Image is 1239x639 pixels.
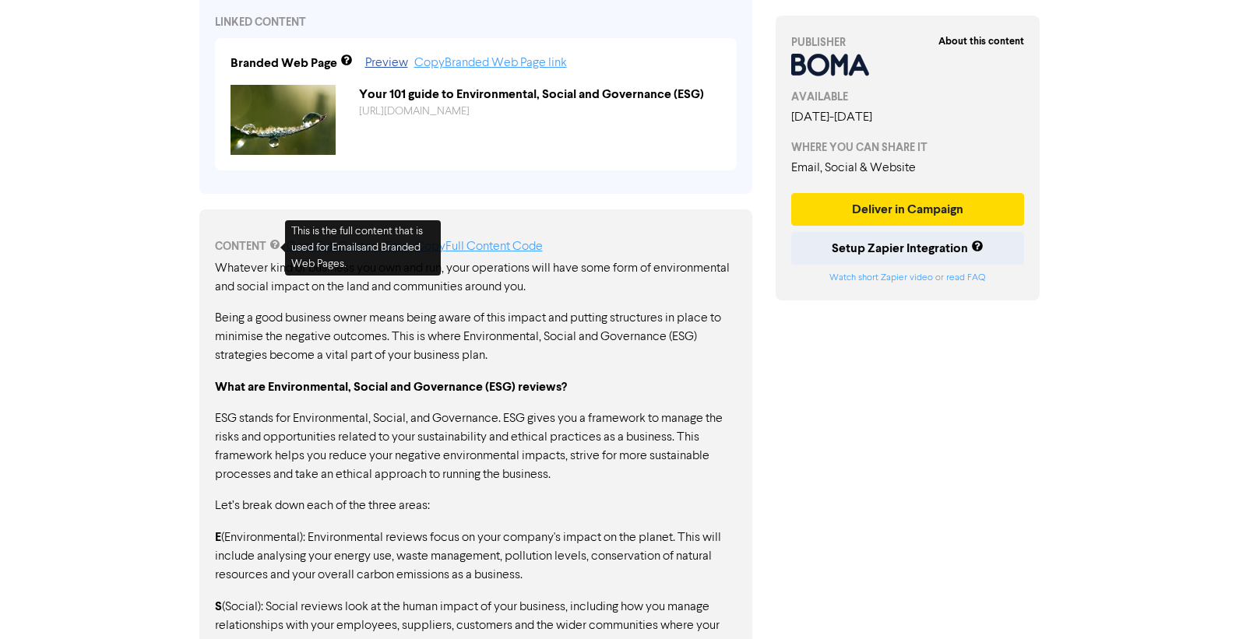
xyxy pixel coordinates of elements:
a: [URL][DOMAIN_NAME] [359,106,470,117]
p: Let’s break down each of the three areas: [215,497,737,515]
strong: E [215,529,221,545]
p: (Environmental): Environmental reviews focus on your company's impact on the planet. This will in... [215,528,737,585]
p: Whatever kind of business you own and run, your operations will have some form of environmental a... [215,259,737,297]
button: Deliver in Campaign [791,193,1025,226]
div: CONTENT [215,237,737,256]
iframe: Chat Widget [1161,564,1239,639]
a: Preview [365,57,408,69]
button: Setup Zapier Integration [791,232,1025,265]
strong: What are Environmental, Social and Governance (ESG) reviews? [215,379,567,395]
div: PUBLISHER [791,34,1025,51]
a: Copy Branded Web Page link [414,57,567,69]
a: read FAQ [946,273,985,283]
div: Email, Social & Website [791,159,1025,177]
div: https://public2.bomamarketing.com/cp/Fll08XvNzfIU6iMbodY1s?sa=pB6FgFw [347,104,733,120]
a: Watch short Zapier video [829,273,933,283]
div: AVAILABLE [791,89,1025,105]
div: or [791,271,1025,285]
p: ESG stands for Environmental, Social, and Governance. ESG gives you a framework to manage the ris... [215,409,737,484]
div: This is the full content that is used for Emails and Branded Web Pages . [285,220,441,276]
a: Copy Full Content Code [415,241,543,253]
div: LINKED CONTENT [215,14,737,30]
div: WHERE YOU CAN SHARE IT [791,139,1025,156]
strong: About this content [938,35,1024,47]
strong: S [215,599,222,614]
div: Branded Web Page [231,54,337,72]
div: [DATE] - [DATE] [791,108,1025,127]
div: Your 101 guide to Environmental, Social and Governance (ESG) [347,85,733,104]
p: Being a good business owner means being aware of this impact and putting structures in place to m... [215,309,737,365]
